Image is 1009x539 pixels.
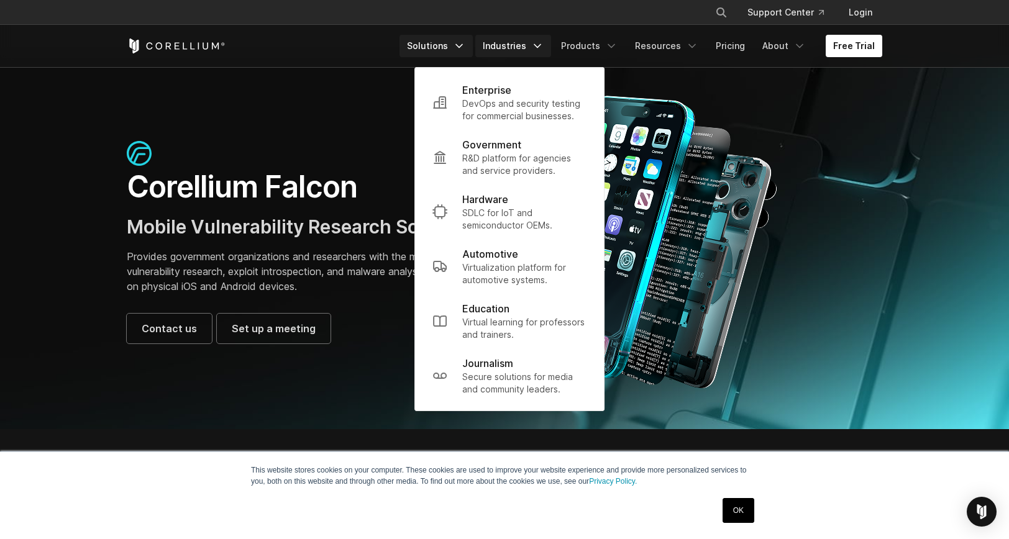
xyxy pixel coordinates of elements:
h1: Corellium Falcon [127,168,492,206]
a: Contact us [127,314,212,343]
div: Open Intercom Messenger [967,497,997,527]
p: Provides government organizations and researchers with the mobile vulnerability research, exploit... [127,249,492,294]
button: Search [710,1,733,24]
p: Hardware [462,192,508,207]
img: Corellium_Falcon Hero 1 [517,95,784,389]
span: Contact us [142,321,197,336]
p: Secure solutions for media and community leaders. [462,371,587,396]
a: Pricing [708,35,752,57]
a: Free Trial [826,35,882,57]
a: About [755,35,813,57]
a: Resources [628,35,706,57]
p: R&D platform for agencies and service providers. [462,152,587,177]
p: Enterprise [462,83,511,97]
a: Corellium Home [127,38,226,53]
a: Government R&D platform for agencies and service providers. [422,130,596,184]
span: Set up a meeting [232,321,316,336]
a: Solutions [399,35,473,57]
a: Education Virtual learning for professors and trainers. [422,294,596,348]
a: Products [554,35,625,57]
p: Automotive [462,247,518,261]
div: Navigation Menu [700,1,882,24]
a: Support Center [737,1,834,24]
p: This website stores cookies on your computer. These cookies are used to improve your website expe... [251,464,758,487]
div: Navigation Menu [399,35,882,57]
p: SDLC for IoT and semiconductor OEMs. [462,207,587,232]
a: Login [839,1,882,24]
p: DevOps and security testing for commercial businesses. [462,97,587,122]
p: Government [462,137,521,152]
p: Virtual learning for professors and trainers. [462,316,587,341]
a: Industries [475,35,551,57]
a: Automotive Virtualization platform for automotive systems. [422,239,596,294]
a: Enterprise DevOps and security testing for commercial businesses. [422,75,596,130]
a: Journalism Secure solutions for media and community leaders. [422,348,596,403]
p: Virtualization platform for automotive systems. [462,261,587,286]
img: falcon-icon [127,141,152,166]
a: Privacy Policy. [589,477,637,486]
a: OK [723,498,754,523]
p: Journalism [462,356,513,371]
a: Set up a meeting [217,314,331,343]
p: Education [462,301,509,316]
a: Hardware SDLC for IoT and semiconductor OEMs. [422,184,596,239]
span: Mobile Vulnerability Research Solutions [127,215,480,238]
